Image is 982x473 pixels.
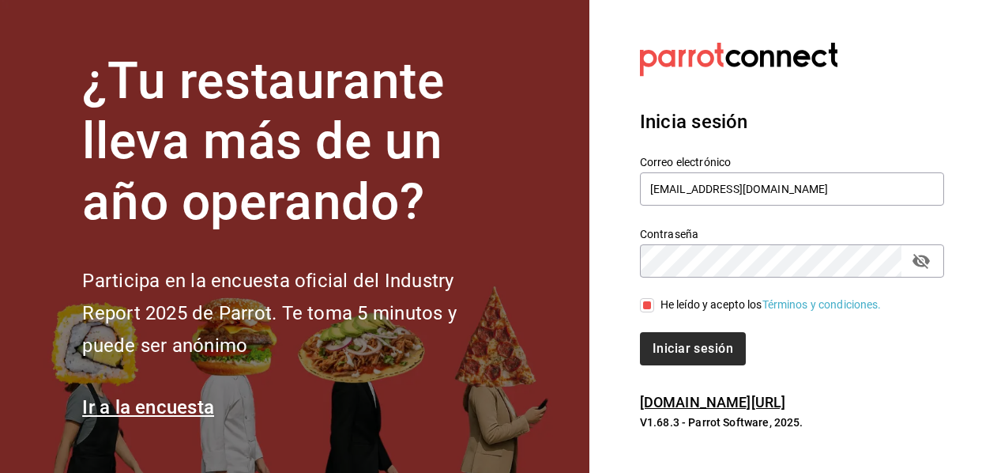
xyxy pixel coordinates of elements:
h3: Inicia sesión [640,108,944,136]
a: Términos y condiciones. [762,298,882,311]
button: Iniciar sesión [640,332,746,365]
label: Contraseña [640,228,944,239]
p: V1.68.3 - Parrot Software, 2025. [640,414,944,430]
h1: ¿Tu restaurante lleva más de un año operando? [82,51,509,233]
a: Ir a la encuesta [82,396,214,418]
input: Ingresa tu correo electrónico [640,172,944,206]
div: He leído y acepto los [660,297,882,313]
a: [DOMAIN_NAME][URL] [640,394,785,411]
button: passwordField [908,248,935,274]
label: Correo electrónico [640,156,944,167]
h2: Participa en la encuesta oficial del Industry Report 2025 de Parrot. Te toma 5 minutos y puede se... [82,265,509,361]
